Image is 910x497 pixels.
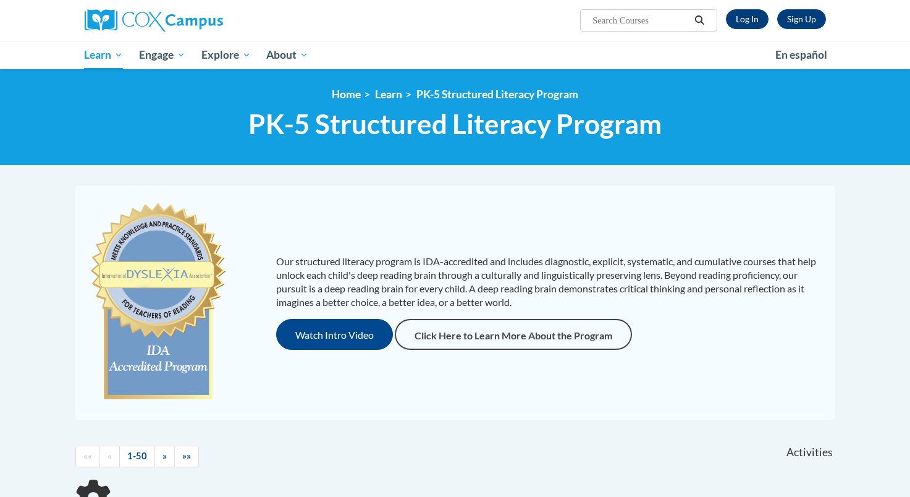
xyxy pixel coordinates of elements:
a: End [174,446,199,467]
a: Begining [75,446,100,467]
button: Search [690,13,709,28]
a: Register [777,9,826,29]
a: About [258,41,316,69]
a: En español [767,42,835,68]
a: Previous [99,446,120,467]
span: En español [775,48,827,61]
div: Main menu [66,41,845,69]
a: Cox Campus [85,9,319,32]
span: About [266,48,308,62]
a: Engage [131,41,193,69]
a: PK-5 Structured Literacy Program [416,88,578,101]
span: Learn [84,48,123,62]
a: Explore [193,41,259,69]
a: Next [154,446,175,467]
button: Watch Intro Video [276,319,393,350]
span: « [107,451,112,461]
input: Search Courses [591,13,690,28]
a: Learn [77,41,132,69]
a: 1-50 [119,446,155,467]
span: «« [83,451,92,461]
a: Log In [726,9,769,29]
span: » [162,451,167,461]
p: Our structured literacy program is IDA-accredited and includes diagnostic, explicit, systematic, ... [276,255,823,309]
a: Home [332,88,361,101]
span: PK-5 Structured Literacy Program [248,108,662,140]
span: Activities [786,446,833,459]
span: »» [182,451,191,461]
span: Engage [139,48,185,62]
a: Learn [375,88,402,101]
img: c477cda6-e343-453b-bfce-d6f9e9818e1c.png [88,197,229,407]
a: Click Here to Learn More About the Program [395,319,632,350]
span: Explore [201,48,251,62]
img: Cox Campus [85,9,223,32]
